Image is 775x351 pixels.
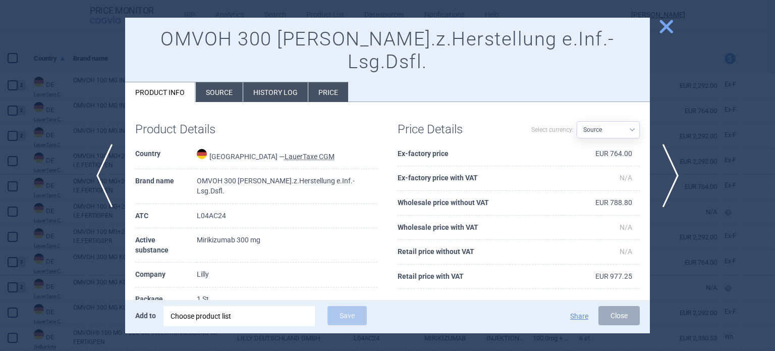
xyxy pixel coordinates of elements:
h1: OMVOH 300 [PERSON_NAME].z.Herstellung e.Inf.-Lsg.Dsfl. [135,28,640,74]
td: Mirikizumab 300 mg [197,228,377,263]
td: OMVOH 300 [PERSON_NAME].z.Herstellung e.Inf.-Lsg.Dsfl. [197,169,377,204]
h1: Price Details [398,122,519,137]
th: Package [135,287,197,312]
li: History log [243,82,308,102]
p: Add to [135,306,156,325]
button: Save [327,306,367,325]
th: Wholesale price with VAT [398,216,562,240]
td: L04AC24 [197,204,377,229]
span: N/A [620,247,632,256]
li: Product info [125,82,195,102]
button: Close [598,306,640,325]
th: Ex-factory price with VAT [398,166,562,191]
abbr: LauerTaxe CGM — Complex database for German drug information provided by commercial provider CGM ... [285,153,335,161]
img: Germany [197,149,207,159]
td: EUR 788.80 [562,191,640,216]
span: N/A [620,223,632,231]
th: Retail price without VAT [398,240,562,265]
li: Price [308,82,348,102]
td: EUR 764.00 [562,142,640,167]
span: N/A [620,174,632,182]
th: Wholesale price without VAT [398,191,562,216]
td: EUR 977.25 [562,265,640,289]
th: Ex-factory price [398,142,562,167]
th: Active substance [135,228,197,263]
div: Choose product list [163,306,315,326]
h1: Product Details [135,122,256,137]
td: Lilly [197,263,377,287]
label: Select currency: [531,121,574,138]
button: Share [570,313,588,320]
th: Retail price with VAT [398,265,562,289]
td: 1 St [197,287,377,312]
th: Brand name [135,169,197,204]
th: Company [135,263,197,287]
li: Source [196,82,243,102]
th: Country [135,142,197,170]
div: Choose product list [171,306,308,326]
td: [GEOGRAPHIC_DATA] — [197,142,377,170]
th: ATC [135,204,197,229]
